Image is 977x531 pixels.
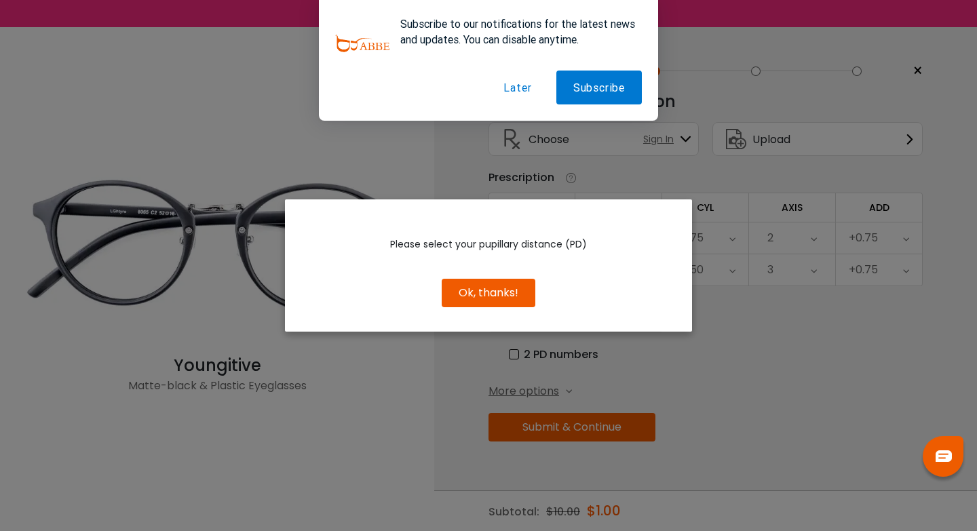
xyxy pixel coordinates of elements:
[936,450,952,462] img: chat
[296,237,681,252] div: Please select your pupillary distance (PD)
[442,279,535,307] button: Close
[389,16,642,47] div: Subscribe to our notifications for the latest news and updates. You can disable anytime.
[486,71,548,104] button: Later
[335,16,389,71] img: notification icon
[556,71,642,104] button: Subscribe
